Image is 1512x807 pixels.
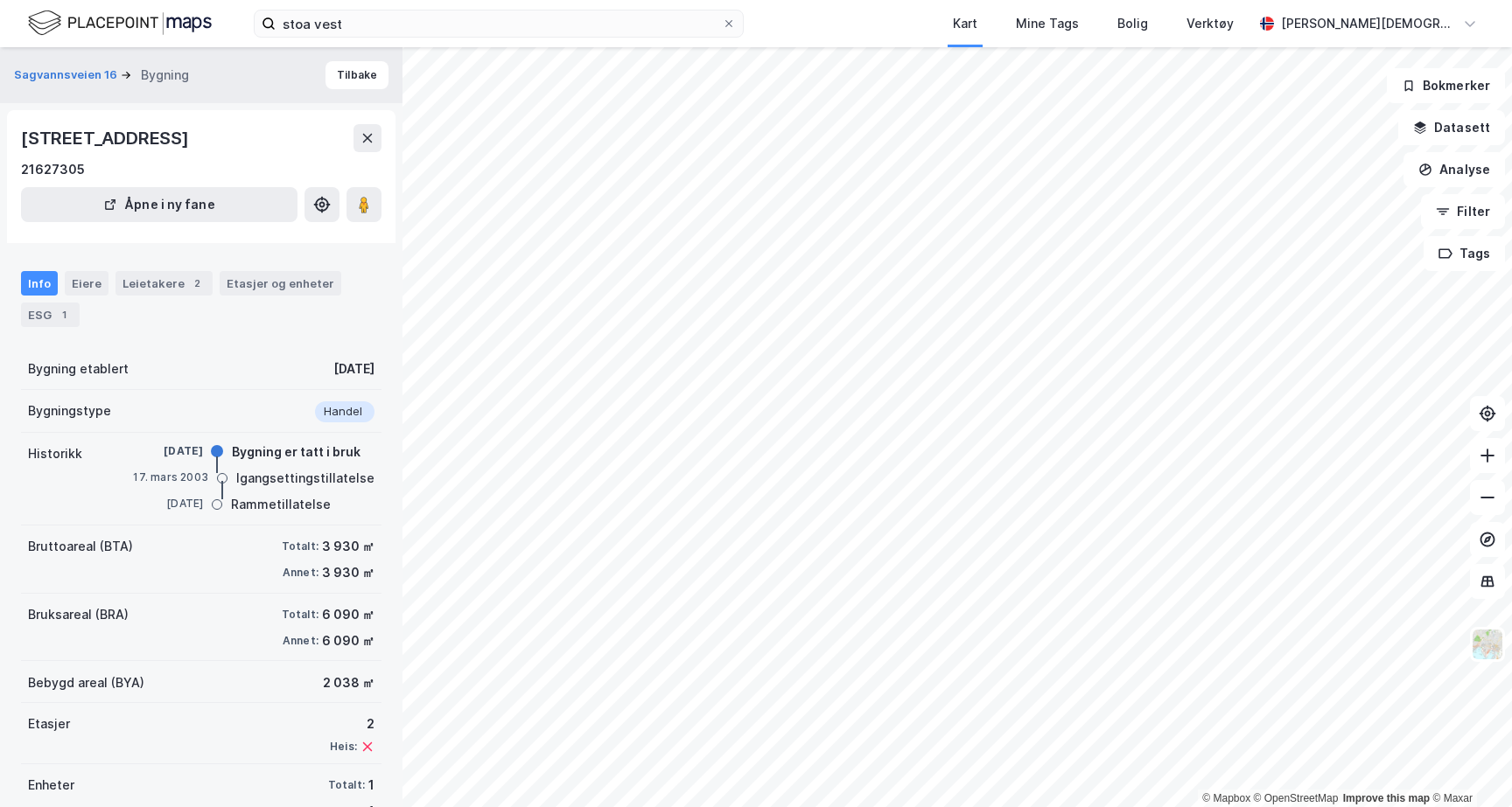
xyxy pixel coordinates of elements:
[1471,628,1504,661] img: Z
[21,124,192,152] div: [STREET_ADDRESS]
[133,496,203,511] div: [DATE]
[283,566,318,580] div: Annet:
[276,10,722,37] input: Søk på adresse, matrikkel, gårdeiere, leietakere eller personer
[65,271,108,296] div: Eiere
[133,470,208,485] div: 17. mars 2003
[232,442,360,463] div: Bygning er tatt i bruk
[1281,13,1456,34] div: [PERSON_NAME][DEMOGRAPHIC_DATA]
[953,13,977,34] div: Kart
[333,358,374,379] div: [DATE]
[1398,110,1505,145] button: Datasett
[21,159,85,180] div: 21627305
[21,303,80,327] div: ESG
[325,61,388,89] button: Tilbake
[28,443,82,464] div: Historikk
[1403,152,1505,187] button: Analyse
[236,468,374,489] div: Igangsettingstillatelse
[188,275,206,292] div: 2
[28,672,144,693] div: Bebygd areal (BYA)
[282,608,318,622] div: Totalt:
[28,358,129,379] div: Bygning etablert
[115,271,213,296] div: Leietakere
[283,634,318,648] div: Annet:
[282,539,318,553] div: Totalt:
[1421,194,1505,229] button: Filter
[330,713,374,734] div: 2
[141,65,189,86] div: Bygning
[1424,723,1512,807] iframe: Chat Widget
[328,778,365,792] div: Totalt:
[330,740,357,754] div: Heis:
[322,604,374,625] div: 6 090 ㎡
[1387,68,1505,103] button: Bokmerker
[323,672,374,693] div: 2 038 ㎡
[1343,792,1430,804] a: Improve this map
[21,187,297,222] button: Åpne i ny fane
[231,494,331,515] div: Rammetillatelse
[28,8,212,38] img: logo.f888ab2527a4732fd821a326f86c7f29.svg
[28,775,74,796] div: Enheter
[14,66,121,84] button: Sagvannsveien 16
[322,562,374,583] div: 3 930 ㎡
[28,400,111,421] div: Bygningstype
[28,713,70,734] div: Etasjer
[1016,13,1079,34] div: Mine Tags
[1424,236,1505,271] button: Tags
[21,271,58,296] div: Info
[1202,792,1250,804] a: Mapbox
[28,604,129,625] div: Bruksareal (BRA)
[1186,13,1234,34] div: Verktøy
[1254,792,1339,804] a: OpenStreetMap
[55,306,73,323] div: 1
[1424,723,1512,807] div: Kontrollprogram for chat
[28,536,133,557] div: Bruttoareal (BTA)
[133,443,203,459] div: [DATE]
[322,536,374,557] div: 3 930 ㎡
[227,275,334,291] div: Etasjer og enheter
[322,630,374,651] div: 6 090 ㎡
[368,775,374,796] div: 1
[1117,13,1148,34] div: Bolig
